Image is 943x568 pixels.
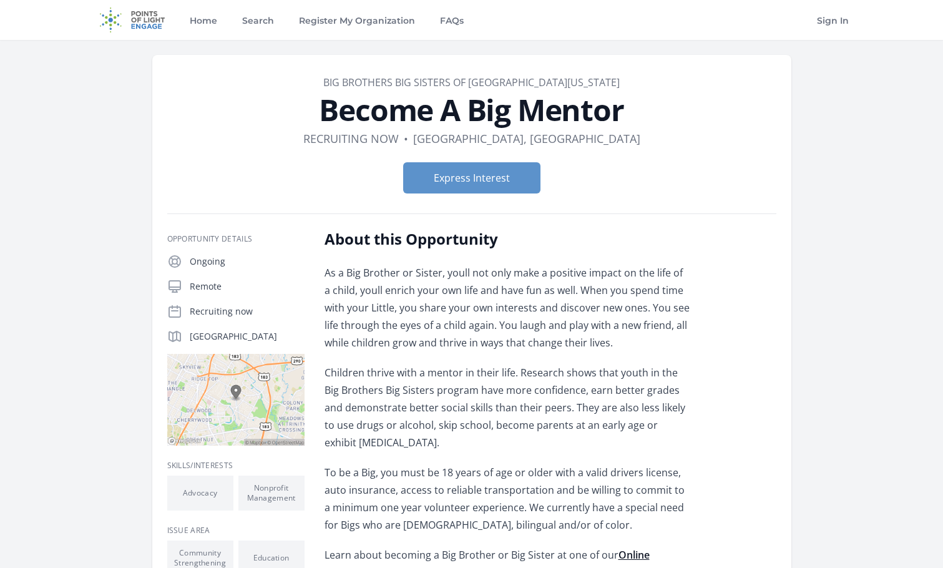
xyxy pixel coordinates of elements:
[167,234,305,244] h3: Opportunity Details
[167,354,305,446] img: Map
[323,76,620,89] a: Big Brothers Big Sisters of [GEOGRAPHIC_DATA][US_STATE]
[404,130,408,147] div: •
[325,229,690,249] h2: About this Opportunity
[190,255,305,268] p: Ongoing
[167,95,776,125] h1: Become A Big Mentor
[325,364,690,451] p: Children thrive with a mentor in their life. Research shows that youth in the Big Brothers Big Si...
[167,461,305,471] h3: Skills/Interests
[238,476,305,511] li: Nonprofit Management
[167,476,233,511] li: Advocacy
[167,526,305,536] h3: Issue area
[303,130,399,147] dd: Recruiting now
[325,264,690,351] p: As a Big Brother or Sister, youll not only make a positive impact on the life of a child, youll e...
[413,130,640,147] dd: [GEOGRAPHIC_DATA], [GEOGRAPHIC_DATA]
[190,305,305,318] p: Recruiting now
[190,280,305,293] p: Remote
[403,162,540,193] button: Express Interest
[190,330,305,343] p: [GEOGRAPHIC_DATA]
[325,464,690,534] p: To be a Big, you must be 18 years of age or older with a valid drivers license, auto insurance, a...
